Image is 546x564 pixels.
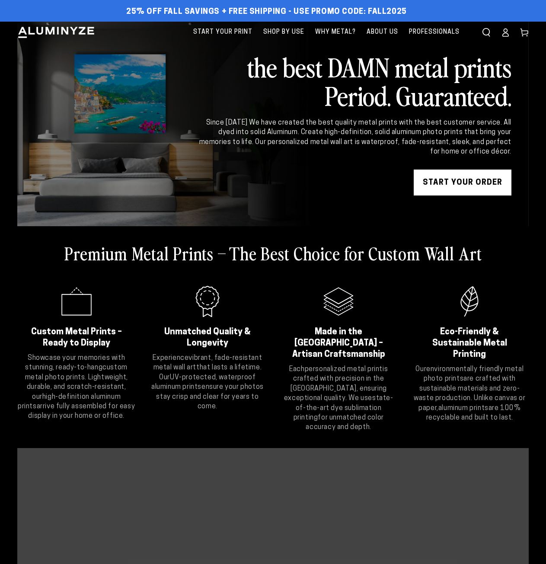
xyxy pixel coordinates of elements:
span: Why Metal? [315,27,356,38]
p: Experience that lasts a lifetime. Our ensure your photos stay crisp and clear for years to come. [148,353,266,411]
h2: Made in the [GEOGRAPHIC_DATA] – Artisan Craftsmanship [291,327,387,360]
div: Since [DATE] We have created the best quality metal prints with the best customer service. All dy... [198,118,511,157]
span: 25% off FALL Savings + Free Shipping - Use Promo Code: FALL2025 [126,7,407,17]
strong: state-of-the-art dye sublimation printing [294,395,393,421]
strong: high-definition aluminum prints [18,394,121,410]
a: Start Your Print [189,22,257,43]
span: Professionals [409,27,460,38]
p: Our are crafted with sustainable materials and zero-waste production. Unlike canvas or paper, are... [411,365,529,423]
strong: vibrant, fade-resistant metal wall art [153,355,262,371]
p: Each is crafted with precision in the [GEOGRAPHIC_DATA], ensuring exceptional quality. We use for... [280,365,398,433]
strong: environmentally friendly metal photo prints [424,366,524,382]
span: Shop By Use [263,27,304,38]
strong: UV-protected, waterproof aluminum prints [151,374,256,391]
strong: personalized metal print [305,366,383,373]
span: About Us [367,27,398,38]
a: About Us [362,22,402,43]
strong: aluminum prints [438,405,489,412]
a: Why Metal? [311,22,360,43]
a: START YOUR Order [414,170,511,195]
a: Shop By Use [259,22,309,43]
a: Professionals [405,22,464,43]
summary: Search our site [477,23,496,42]
h2: Premium Metal Prints – The Best Choice for Custom Wall Art [64,242,482,264]
h2: Custom Metal Prints – Ready to Display [28,327,125,349]
p: Showcase your memories with stunning, ready-to-hang . Lightweight, durable, and scratch-resistant... [17,353,135,421]
strong: custom metal photo prints [25,364,128,381]
h2: Unmatched Quality & Longevity [159,327,255,349]
h2: the best DAMN metal prints Period. Guaranteed. [198,52,511,109]
h2: Eco-Friendly & Sustainable Metal Printing [421,327,518,360]
span: Start Your Print [193,27,252,38]
img: Aluminyze [17,26,95,39]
